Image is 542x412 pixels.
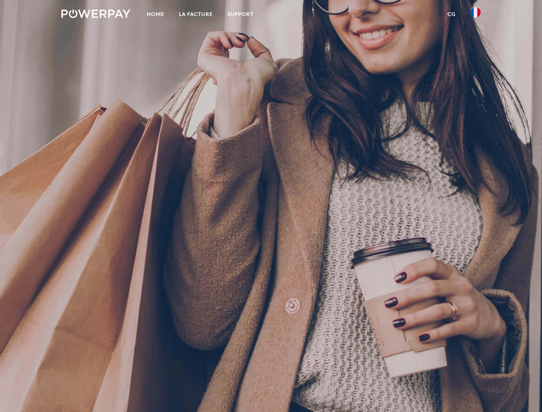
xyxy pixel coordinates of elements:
[470,7,481,18] img: fr
[172,6,220,22] a: LA FACTURE
[220,6,261,22] a: Support
[61,9,130,18] img: logo-powerpay-white.svg
[440,6,463,22] a: CG
[139,6,172,22] a: Home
